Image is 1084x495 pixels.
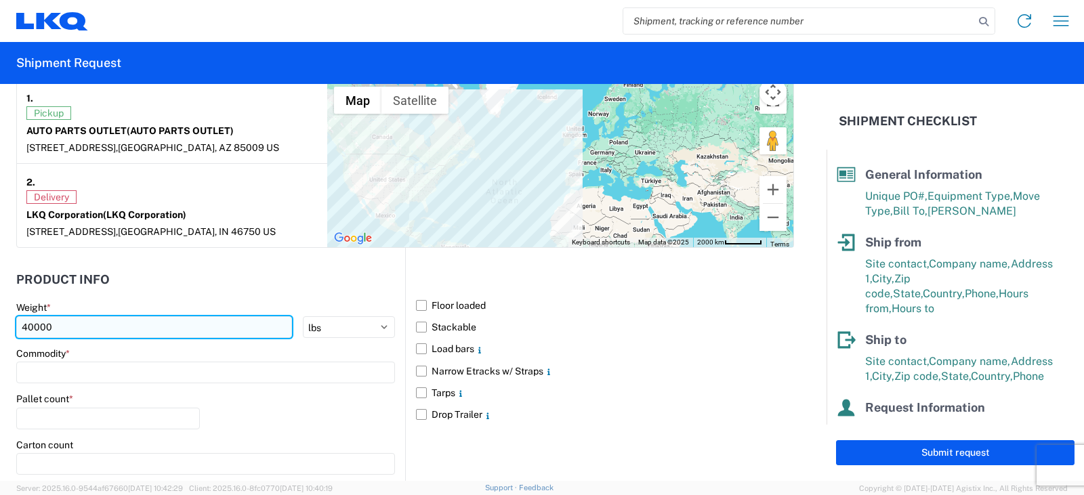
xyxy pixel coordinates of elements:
span: [STREET_ADDRESS], [26,226,118,237]
button: Map Scale: 2000 km per 52 pixels [693,238,766,247]
span: Phone, [929,423,963,435]
span: Hours to [892,302,934,315]
a: Support [485,483,519,492]
span: State, [893,287,923,300]
img: Google [331,230,375,247]
label: Commodity [16,347,70,360]
span: Bill To, [893,205,927,217]
span: Country, [923,287,965,300]
span: Phone, [965,287,999,300]
input: Shipment, tracking or reference number [623,8,974,34]
span: (AUTO PARTS OUTLET) [127,125,234,136]
span: (LKQ Corporation) [103,209,186,220]
label: Stackable [416,316,794,338]
span: State, [941,370,971,383]
span: Country, [971,370,1013,383]
span: Company name, [929,257,1011,270]
span: General Information [865,167,982,181]
label: Tarps [416,382,794,404]
label: Carton count [16,439,73,451]
h2: Shipment Checklist [839,113,977,129]
label: Load bars [416,338,794,360]
span: 2000 km [697,238,724,246]
span: Unique PO#, [865,190,927,202]
span: [STREET_ADDRESS], [26,142,118,153]
span: City, [872,272,894,285]
span: Zip code, [894,370,941,383]
button: Zoom out [759,204,787,231]
a: Terms [770,240,789,248]
button: Keyboard shortcuts [572,238,630,247]
span: Phone [1013,370,1044,383]
span: Email, [898,423,929,435]
button: Show street map [334,87,381,114]
label: Weight [16,301,51,314]
h2: Product Info [16,273,110,286]
span: Company name, [929,355,1011,368]
strong: LKQ Corporation [26,209,186,220]
span: Delivery [26,190,77,204]
label: Pallet count [16,393,73,405]
span: [DATE] 10:40:19 [280,484,333,492]
span: Ship to [865,332,906,347]
span: [PERSON_NAME] [927,205,1016,217]
strong: 2. [26,173,35,190]
button: Map camera controls [759,79,787,106]
button: Submit request [836,440,1075,465]
label: Narrow Etracks w/ Straps [416,360,794,382]
span: [DATE] 10:42:29 [128,484,183,492]
h2: Shipment Request [16,55,121,71]
span: Server: 2025.16.0-9544af67660 [16,484,183,492]
span: Pickup [26,106,71,120]
a: Feedback [519,483,554,492]
span: Map data ©2025 [638,238,689,246]
span: Copyright © [DATE]-[DATE] Agistix Inc., All Rights Reserved [859,482,1068,494]
span: [GEOGRAPHIC_DATA], AZ 85009 US [118,142,279,153]
span: Client: 2025.16.0-8fc0770 [189,484,333,492]
span: Site contact, [865,355,929,368]
span: Site contact, [865,257,929,270]
button: Show satellite imagery [381,87,449,114]
span: Ship from [865,235,921,249]
span: City, [872,370,894,383]
strong: AUTO PARTS OUTLET [26,125,234,136]
strong: 1. [26,89,33,106]
span: Request Information [865,400,985,414]
span: Name, [865,423,898,435]
a: Open this area in Google Maps (opens a new window) [331,230,375,247]
button: Drag Pegman onto the map to open Street View [759,127,787,154]
button: Zoom in [759,176,787,203]
label: Drop Trailer [416,404,794,425]
span: [GEOGRAPHIC_DATA], IN 46750 US [118,226,276,237]
label: Floor loaded [416,295,794,316]
span: Equipment Type, [927,190,1013,202]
